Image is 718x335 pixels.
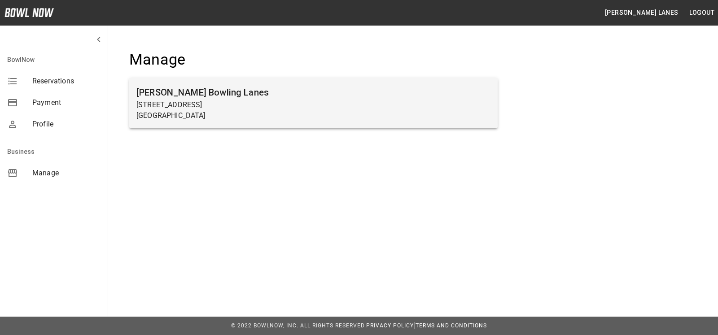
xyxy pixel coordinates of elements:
[686,4,718,21] button: Logout
[231,322,366,329] span: © 2022 BowlNow, Inc. All Rights Reserved.
[366,322,414,329] a: Privacy Policy
[32,168,101,178] span: Manage
[129,50,498,69] h4: Manage
[416,322,487,329] a: Terms and Conditions
[32,76,101,87] span: Reservations
[136,100,490,110] p: [STREET_ADDRESS]
[136,85,490,100] h6: [PERSON_NAME] Bowling Lanes
[32,97,101,108] span: Payment
[601,4,682,21] button: [PERSON_NAME] Lanes
[4,8,54,17] img: logo
[32,119,101,130] span: Profile
[136,110,490,121] p: [GEOGRAPHIC_DATA]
